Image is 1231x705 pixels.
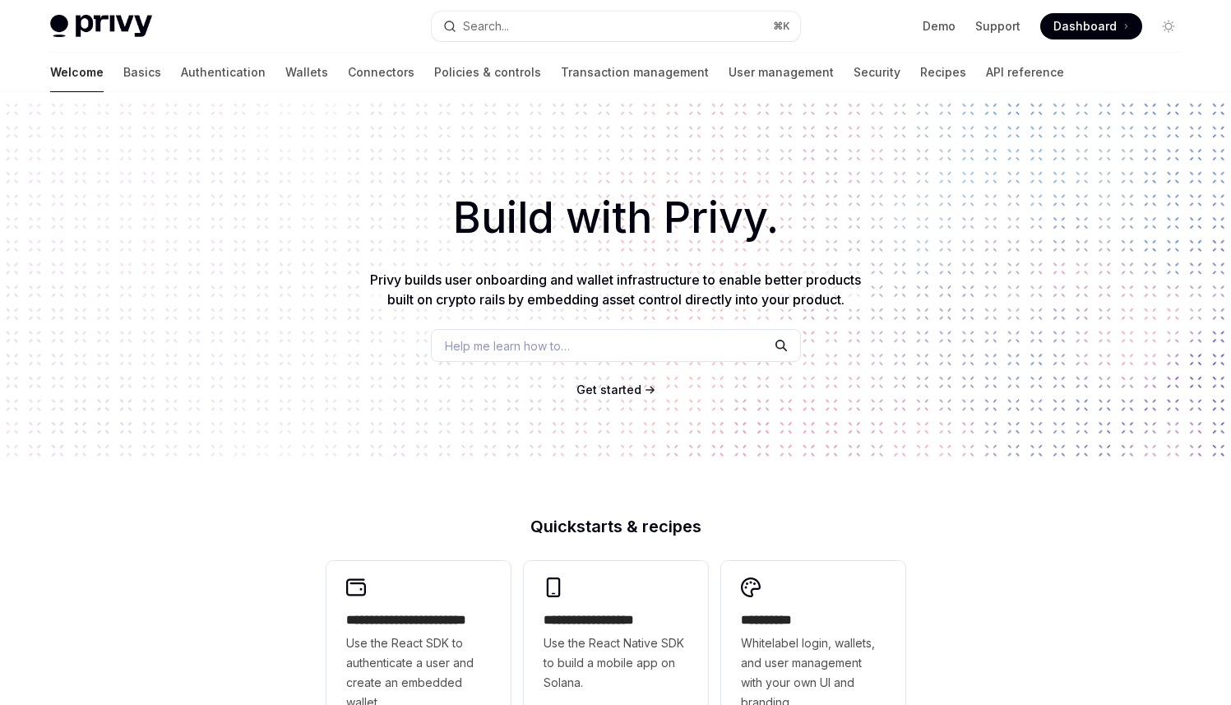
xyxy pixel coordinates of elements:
[576,383,641,397] span: Get started
[432,12,800,41] button: Search...⌘K
[561,53,709,92] a: Transaction management
[544,633,688,693] span: Use the React Native SDK to build a mobile app on Solana.
[854,53,900,92] a: Security
[26,186,1205,250] h1: Build with Privy.
[1155,13,1182,39] button: Toggle dark mode
[50,53,104,92] a: Welcome
[773,20,790,33] span: ⌘ K
[975,18,1020,35] a: Support
[370,271,861,308] span: Privy builds user onboarding and wallet infrastructure to enable better products built on crypto ...
[181,53,266,92] a: Authentication
[123,53,161,92] a: Basics
[463,16,509,36] div: Search...
[576,382,641,398] a: Get started
[326,518,905,535] h2: Quickstarts & recipes
[50,15,152,38] img: light logo
[348,53,414,92] a: Connectors
[923,18,956,35] a: Demo
[729,53,834,92] a: User management
[920,53,966,92] a: Recipes
[434,53,541,92] a: Policies & controls
[445,337,570,355] span: Help me learn how to…
[1053,18,1117,35] span: Dashboard
[1040,13,1142,39] a: Dashboard
[986,53,1064,92] a: API reference
[285,53,328,92] a: Wallets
